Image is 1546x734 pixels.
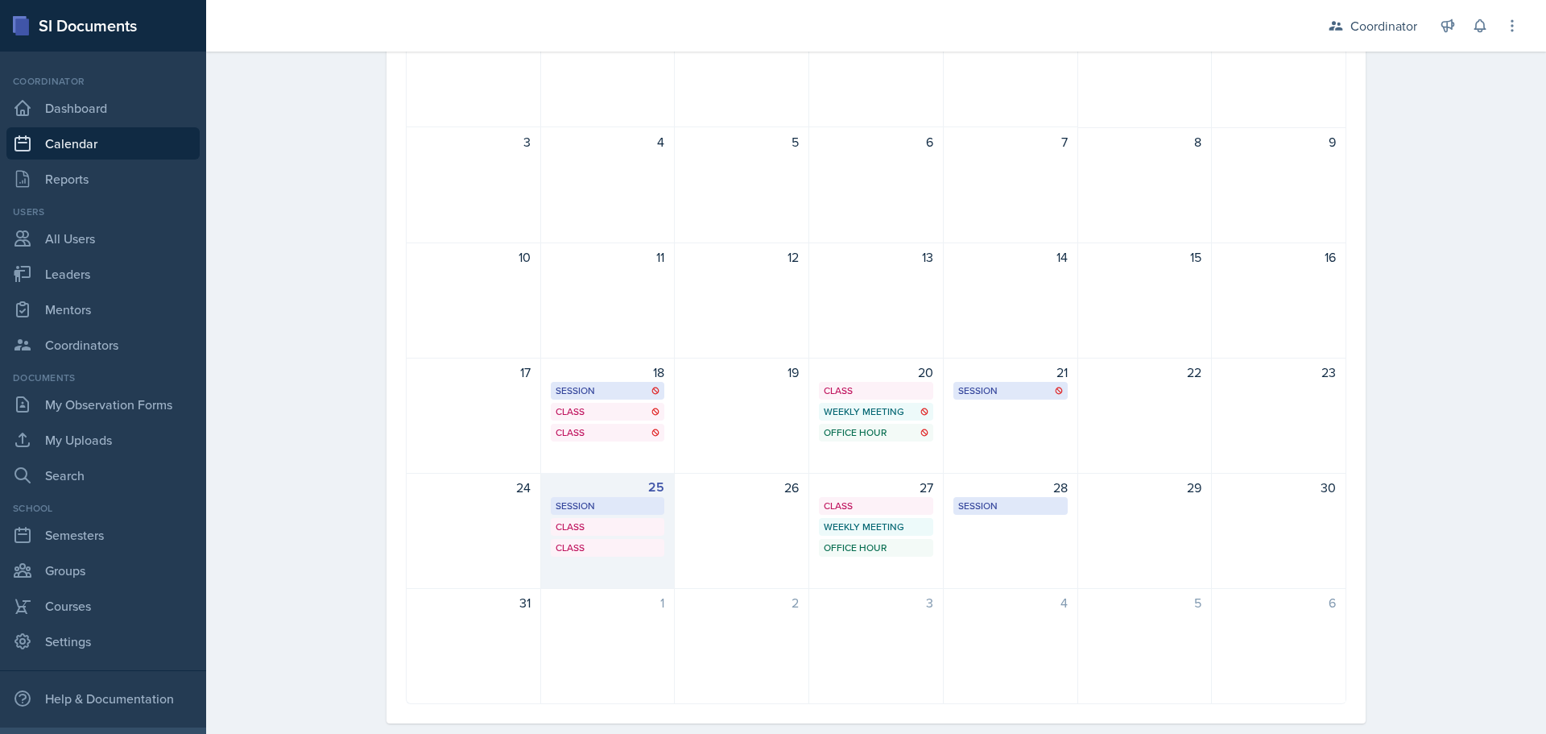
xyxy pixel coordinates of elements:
[958,499,1063,513] div: Session
[1222,478,1336,497] div: 30
[1222,132,1336,151] div: 9
[824,541,928,555] div: Office Hour
[684,593,799,612] div: 2
[684,247,799,267] div: 12
[1222,593,1336,612] div: 6
[6,74,200,89] div: Coordinator
[551,363,665,382] div: 18
[6,459,200,491] a: Search
[556,520,660,534] div: Class
[958,384,1063,398] div: Session
[1088,247,1202,267] div: 15
[953,247,1068,267] div: 14
[953,478,1068,497] div: 28
[6,554,200,587] a: Groups
[6,127,200,160] a: Calendar
[824,384,928,398] div: Class
[551,132,665,151] div: 4
[556,425,660,440] div: Class
[416,132,531,151] div: 3
[6,222,200,255] a: All Users
[6,329,200,361] a: Coordinators
[6,519,200,551] a: Semesters
[819,363,933,382] div: 20
[6,501,200,516] div: School
[1088,478,1202,497] div: 29
[824,404,928,419] div: Weekly Meeting
[1222,363,1336,382] div: 23
[819,593,933,612] div: 3
[1088,363,1202,382] div: 22
[6,205,200,219] div: Users
[416,478,531,497] div: 24
[556,404,660,419] div: Class
[6,371,200,385] div: Documents
[684,363,799,382] div: 19
[1222,247,1336,267] div: 16
[551,247,665,267] div: 11
[684,132,799,151] div: 5
[416,363,531,382] div: 17
[6,424,200,456] a: My Uploads
[819,478,933,497] div: 27
[556,384,660,398] div: Session
[824,520,928,534] div: Weekly Meeting
[6,625,200,657] a: Settings
[551,593,665,612] div: 1
[819,247,933,267] div: 13
[819,132,933,151] div: 6
[6,163,200,195] a: Reports
[416,593,531,612] div: 31
[953,363,1068,382] div: 21
[551,478,665,497] div: 25
[684,478,799,497] div: 26
[6,293,200,326] a: Mentors
[824,425,928,440] div: Office Hour
[1350,16,1417,35] div: Coordinator
[6,590,200,622] a: Courses
[953,593,1068,612] div: 4
[6,388,200,421] a: My Observation Forms
[6,682,200,715] div: Help & Documentation
[824,499,928,513] div: Class
[6,258,200,290] a: Leaders
[1088,132,1202,151] div: 8
[6,92,200,124] a: Dashboard
[416,247,531,267] div: 10
[556,541,660,555] div: Class
[556,499,660,513] div: Session
[953,132,1068,151] div: 7
[1088,593,1202,612] div: 5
